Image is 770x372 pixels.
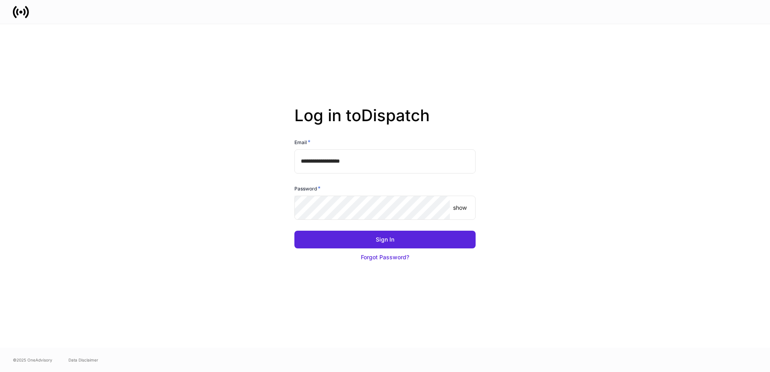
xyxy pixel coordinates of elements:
button: Sign In [294,231,476,248]
h6: Password [294,184,321,192]
div: Forgot Password? [361,253,409,261]
a: Data Disclaimer [68,357,98,363]
h2: Log in to Dispatch [294,106,476,138]
h6: Email [294,138,310,146]
div: Sign In [376,236,394,244]
span: © 2025 OneAdvisory [13,357,52,363]
button: Forgot Password? [294,248,476,266]
p: show [453,204,467,212]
